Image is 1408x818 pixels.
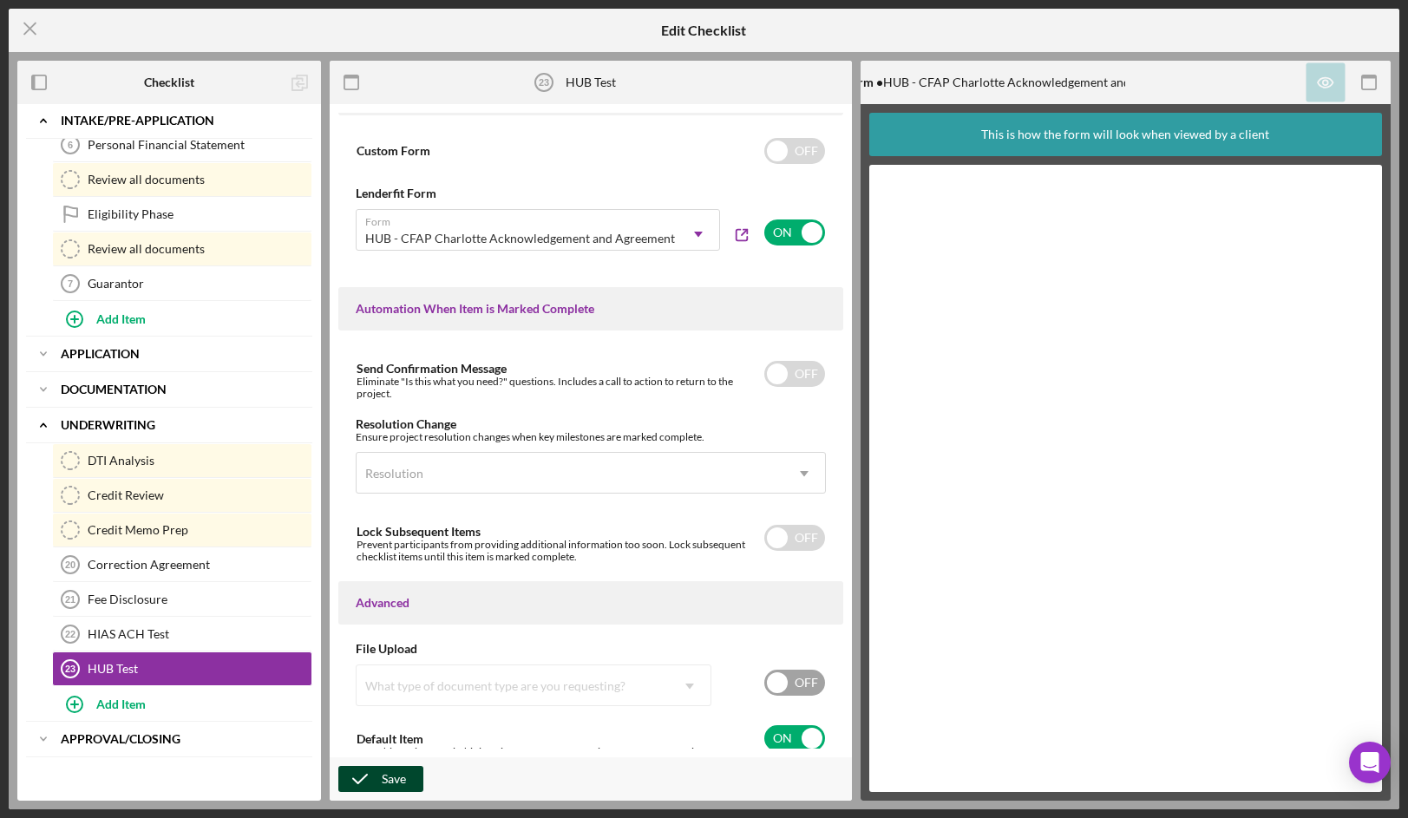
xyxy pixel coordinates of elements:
a: 7Guarantor [52,266,312,301]
label: Lock Subsequent Items [357,524,481,539]
div: Eliminate "Is this what you need?" questions. Includes a call to action to return to the project. [357,376,764,400]
label: Send Confirmation Message [357,361,507,376]
button: Save [338,766,423,792]
div: . [14,14,453,33]
tspan: 23 [65,664,75,674]
div: Automation When Item is Marked Complete [356,302,826,316]
div: File Upload [356,642,826,656]
a: 21Fee Disclosure [52,582,312,617]
button: Add Item [52,301,312,336]
div: Resolution Change [356,417,826,431]
div: Advanced [356,596,826,610]
a: Eligibility Phase [52,197,312,232]
b: Application [61,349,140,359]
label: Default Item [357,731,423,746]
div: DTI Analysis [88,454,311,468]
div: Review all documents [88,173,311,187]
label: Custom Form [357,143,430,158]
div: HUB Test [88,662,311,676]
a: 23HUB Test [52,651,312,686]
tspan: 23 [539,77,549,88]
a: 20Correction Agreement [52,547,312,582]
div: Resolution [365,467,423,481]
h5: Edit Checklist [661,23,746,38]
b: Approval/Closing [61,734,180,744]
div: HUB - CFAP Charlotte Acknowledgement and Agreement [365,232,675,245]
div: HIAS ACH Test [88,627,311,641]
b: Intake/Pre-application [61,115,214,126]
div: Eligibility Phase [88,207,311,221]
a: Review all documents [52,162,312,197]
div: Add Item [96,687,146,720]
a: Credit Review [52,478,312,513]
div: Open Intercom Messenger [1349,742,1391,783]
div: Credit Memo Prep [88,523,311,537]
tspan: 20 [65,560,75,570]
b: Checklist [144,75,194,89]
a: Credit Memo Prep [52,513,312,547]
div: Review all documents [88,242,311,256]
body: Rich Text Area. Press ALT-0 for help. [14,14,453,33]
tspan: 7 [68,278,73,289]
div: Fee Disclosure [88,592,311,606]
div: Ensure project resolution changes when key milestones are marked complete. [356,431,826,443]
tspan: 22 [65,629,75,639]
a: 6Personal Financial Statement [52,128,312,162]
div: Save [382,766,406,792]
div: Prevent participants from providing additional information too soon. Lock subsequent checklist it... [357,539,764,563]
iframe: Lenderfit form [887,182,1367,775]
b: Documentation [61,384,167,395]
div: HUB - CFAP Charlotte Acknowledgement and Agreement [793,75,1193,89]
div: Personal Financial Statement [88,138,311,152]
a: DTI Analysis [52,443,312,478]
div: Add Item [96,302,146,335]
div: This is how the form will look when viewed by a client [981,113,1269,156]
div: Credit Review [88,488,311,502]
b: Underwriting [61,420,155,430]
tspan: 6 [68,140,73,150]
b: Lenderfit Form [356,186,436,200]
a: Review all documents [52,232,312,266]
tspan: 21 [65,594,75,605]
a: 22HIAS ACH Test [52,617,312,651]
div: Guarantor [88,277,311,291]
div: HUB Test [566,75,616,89]
div: Turn this setting OFF if this item is not a common requirement for most projects. [357,746,715,758]
button: Add Item [52,686,312,721]
div: Correction Agreement [88,558,311,572]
